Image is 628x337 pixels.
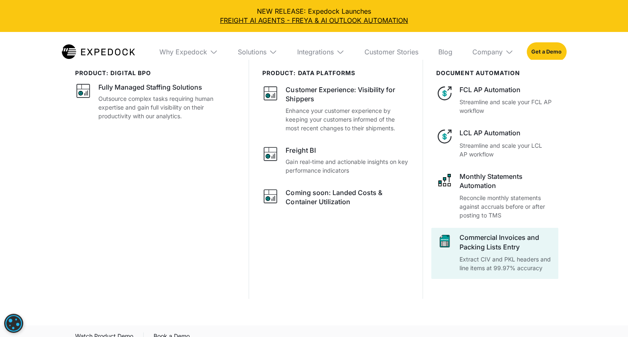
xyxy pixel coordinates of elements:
[436,85,553,115] a: FCL AP AutomationStreamline and scale your FCL AP workflow
[459,172,553,190] div: Monthly Statements Automation
[286,146,315,155] div: Freight BI
[98,83,202,92] div: Fully Managed Staffing Solutions
[159,48,207,56] div: Why Expedock
[286,188,409,207] div: Coming soon: Landed Costs & Container Utilization
[459,85,553,94] div: FCL AP Automation
[459,255,553,272] p: Extract CIV and PKL headers and line items at 99.97% accuracy
[153,32,225,72] div: Why Expedock
[459,128,553,137] div: LCL AP Automation
[75,70,236,77] div: product: digital bpo
[286,106,409,132] p: Enhance your customer experience by keeping your customers informed of the most recent changes to...
[262,85,409,132] a: Customer Experience: Visibility for ShippersEnhance your customer experience by keeping your cust...
[459,233,553,252] div: Commercial Invoices and Packing Lists Entry
[262,70,409,77] div: PRODUCT: data platforms
[586,297,628,337] iframe: Chat Widget
[286,85,409,104] div: Customer Experience: Visibility for Shippers
[436,172,553,220] a: Monthly Statements AutomationReconcile monthly statements against accruals before or after postin...
[291,32,351,72] div: Integrations
[7,16,621,25] a: FREIGHT AI AGENTS - FREYA & AI OUTLOOK AUTOMATION
[466,32,520,72] div: Company
[75,83,236,120] a: Fully Managed Staffing SolutionsOutsource complex tasks requiring human expertise and gain full v...
[98,94,236,120] p: Outsource complex tasks requiring human expertise and gain full visibility on their productivity ...
[262,188,409,209] a: Coming soon: Landed Costs & Container Utilization
[472,48,503,56] div: Company
[231,32,284,72] div: Solutions
[432,32,459,72] a: Blog
[262,146,409,175] a: Freight BIGain real-time and actionable insights on key performance indicators
[436,70,553,77] div: document automation
[286,157,409,175] p: Gain real-time and actionable insights on key performance indicators
[238,48,266,56] div: Solutions
[7,7,621,25] div: NEW RELEASE: Expedock Launches
[527,42,566,61] a: Get a Demo
[436,233,553,272] a: Commercial Invoices and Packing Lists EntryExtract CIV and PKL headers and line items at 99.97% a...
[436,128,553,158] a: LCL AP AutomationStreamline and scale your LCL AP workflow
[459,193,553,220] p: Reconcile monthly statements against accruals before or after posting to TMS
[297,48,334,56] div: Integrations
[459,98,553,115] p: Streamline and scale your FCL AP workflow
[459,141,553,159] p: Streamline and scale your LCL AP workflow
[358,32,425,72] a: Customer Stories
